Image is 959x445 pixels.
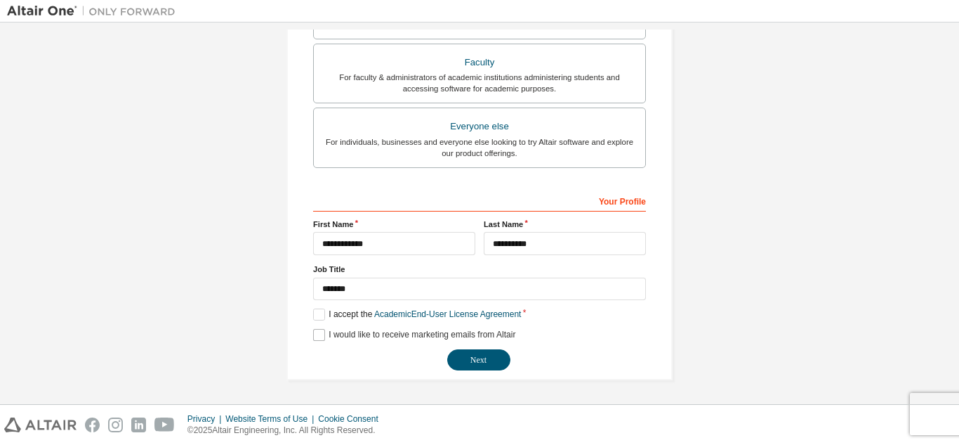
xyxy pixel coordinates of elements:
[313,309,521,321] label: I accept the
[447,349,510,370] button: Next
[4,418,77,432] img: altair_logo.svg
[131,418,146,432] img: linkedin.svg
[225,413,318,425] div: Website Terms of Use
[484,219,646,230] label: Last Name
[318,413,386,425] div: Cookie Consent
[313,329,515,341] label: I would like to receive marketing emails from Altair
[313,264,646,275] label: Job Title
[374,309,521,319] a: Academic End-User License Agreement
[322,53,637,72] div: Faculty
[7,4,183,18] img: Altair One
[187,425,387,437] p: © 2025 Altair Engineering, Inc. All Rights Reserved.
[187,413,225,425] div: Privacy
[85,418,100,432] img: facebook.svg
[313,219,475,230] label: First Name
[322,117,637,136] div: Everyone else
[108,418,123,432] img: instagram.svg
[313,189,646,212] div: Your Profile
[154,418,175,432] img: youtube.svg
[322,72,637,94] div: For faculty & administrators of academic institutions administering students and accessing softwa...
[322,136,637,159] div: For individuals, businesses and everyone else looking to try Altair software and explore our prod...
